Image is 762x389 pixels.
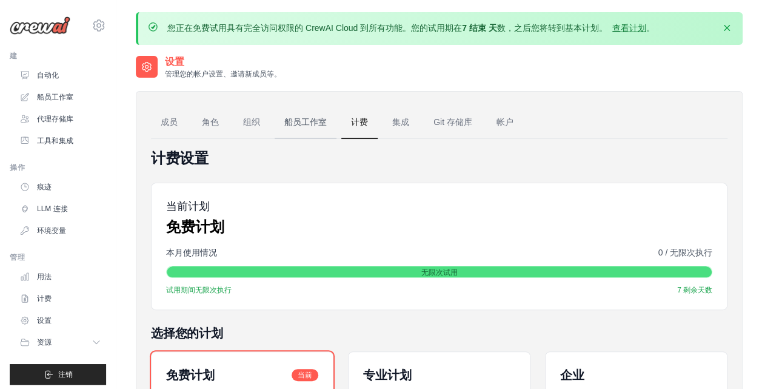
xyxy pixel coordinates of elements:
[37,182,52,192] font: 痕迹
[37,70,59,80] font: 自动化
[166,198,224,215] h5: 当前计划
[658,246,712,259] span: 0 / 无限次执行
[166,246,217,259] span: 本月使用情况
[166,367,215,384] h6: 免费计划
[151,106,187,139] a: 成员
[10,252,106,262] div: 管理
[487,106,523,139] a: 帐户
[37,226,66,235] font: 环境变量
[560,367,712,384] h6: 企业
[37,136,73,146] font: 工具和集成
[341,106,378,139] a: 计费
[165,69,281,79] p: 管理您的帐户设置、邀请新成员等。
[192,106,229,139] a: 角色
[612,23,646,33] a: 查看计划
[10,163,106,172] div: 操作
[10,51,106,61] div: 建
[151,325,727,342] h5: 选择您的计划
[151,149,727,168] h4: 计费设置
[15,333,106,352] button: 资源
[166,217,224,237] p: 免费计划
[37,272,52,282] font: 用法
[15,221,106,240] a: 环境变量
[37,294,52,303] font: 计费
[10,364,106,385] button: 注销
[15,87,106,107] a: 船员工作室
[15,311,106,330] a: 设置
[167,23,655,33] font: 您正在免费试用具有完全访问权限的 CrewAI Cloud 到所有功能。您的试用期在 数，之后您将转到基本计划。 。
[15,267,106,286] a: 用法
[233,106,270,139] a: 组织
[15,177,106,197] a: 痕迹
[37,92,73,102] font: 船员工作室
[37,337,52,347] span: 资源
[462,23,497,33] strong: 7 结束 天
[383,106,419,139] a: 集成
[292,369,318,381] span: 当前
[421,268,458,277] span: 无限次试用
[37,114,73,124] font: 代理存储库
[166,285,232,295] span: 试用期间无限次执行
[15,131,106,151] a: 工具和集成
[58,370,73,379] span: 注销
[37,316,52,325] font: 设置
[275,106,336,139] a: 船员工作室
[424,106,482,139] a: Git 存储库
[10,16,70,35] img: 商标
[165,55,281,69] h2: 设置
[15,199,106,218] a: LLM 连接
[15,289,106,308] a: 计费
[677,285,712,295] span: 7 剩余天数
[15,66,106,85] a: 自动化
[37,204,68,214] font: LLM 连接
[15,109,106,129] a: 代理存储库
[363,367,412,384] h6: 专业计划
